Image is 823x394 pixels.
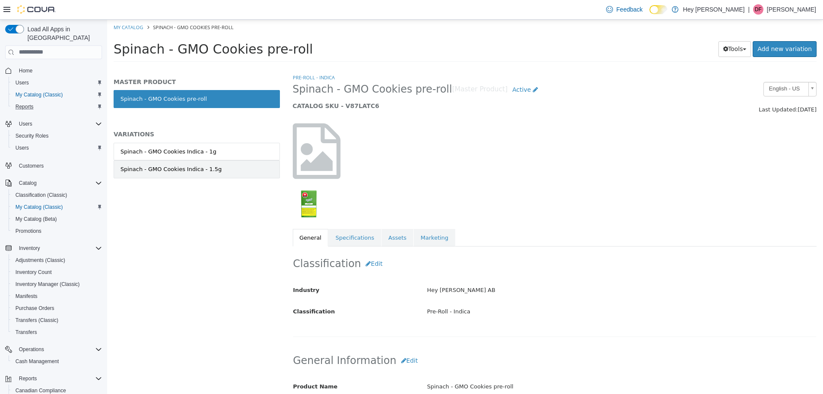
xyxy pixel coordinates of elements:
span: Inventory [19,245,40,252]
button: Home [2,64,105,77]
span: [DATE] [691,87,709,93]
p: Hey [PERSON_NAME] [683,4,745,15]
h2: General Information [186,333,709,349]
span: Classification (Classic) [12,190,102,200]
span: English - US [657,63,698,76]
button: Inventory Manager (Classic) [9,278,105,290]
span: Inventory Count [15,269,52,276]
button: Classification (Classic) [9,189,105,201]
a: Classification (Classic) [12,190,71,200]
button: Tools [611,21,644,37]
button: Inventory Count [9,266,105,278]
button: My Catalog (Classic) [9,201,105,213]
span: Promotions [15,228,42,235]
button: Transfers [9,326,105,338]
button: Promotions [9,225,105,237]
div: Spinach - GMO Cookies Indica - 1.5g [13,145,114,154]
a: Inventory Count [12,267,55,277]
span: My Catalog (Beta) [15,216,57,223]
span: Security Roles [12,131,102,141]
a: Assets [274,209,306,227]
button: Reports [15,373,40,384]
button: Reports [9,101,105,113]
span: Users [12,143,102,153]
span: Product Name [186,364,231,370]
input: Dark Mode [649,5,667,14]
h2: Classification [186,236,709,252]
a: Spinach - GMO Cookies pre-roll [6,70,173,88]
span: Inventory Manager (Classic) [12,279,102,289]
span: Load All Apps in [GEOGRAPHIC_DATA] [24,25,102,42]
button: Inventory [2,242,105,254]
button: Users [9,77,105,89]
span: My Catalog (Classic) [15,204,63,211]
span: Cash Management [12,356,102,367]
span: Transfers [12,327,102,337]
div: Spinach - GMO Cookies pre-roll [313,360,715,375]
a: General [186,209,221,227]
span: Home [19,67,33,74]
span: My Catalog (Beta) [12,214,102,224]
a: Transfers [12,327,40,337]
button: Manifests [9,290,105,302]
a: Security Roles [12,131,52,141]
a: Cash Management [12,356,62,367]
span: Last Updated: [652,87,691,93]
span: Spinach - GMO Cookies pre-roll [46,4,126,11]
span: Transfers (Classic) [12,315,102,325]
span: Operations [19,346,44,353]
button: Cash Management [9,355,105,367]
span: Adjustments (Classic) [15,257,65,264]
h5: VARIATIONS [6,111,173,118]
a: Transfers (Classic) [12,315,62,325]
button: Transfers (Classic) [9,314,105,326]
span: Promotions [12,226,102,236]
h5: MASTER PRODUCT [6,58,173,66]
a: Customers [15,161,47,171]
a: Add new variation [646,21,709,37]
span: Catalog [15,178,102,188]
span: My Catalog (Classic) [15,91,63,98]
button: Catalog [15,178,40,188]
span: Spinach - GMO Cookies pre-roll [6,22,206,37]
span: My Catalog (Classic) [12,90,102,100]
span: Customers [15,160,102,171]
div: Pre-Roll - Indica [313,285,715,300]
span: Inventory Manager (Classic) [15,281,80,288]
span: Purchase Orders [12,303,102,313]
span: Canadian Compliance [15,387,66,394]
span: Cash Management [15,358,59,365]
span: Reports [12,102,102,112]
span: Inventory [15,243,102,253]
p: | [748,4,750,15]
span: Home [15,65,102,76]
button: Edit [289,333,315,349]
span: DF [755,4,762,15]
a: Inventory Manager (Classic) [12,279,83,289]
span: Dark Mode [649,14,650,15]
span: Reports [15,103,33,110]
h5: CATALOG SKU - V87LATC6 [186,82,575,90]
span: Users [15,79,29,86]
small: [Master Product] [345,66,401,73]
span: Users [19,120,32,127]
span: Catalog [19,180,36,186]
button: Purchase Orders [9,302,105,314]
button: Customers [2,159,105,171]
span: Manifests [15,293,37,300]
span: Feedback [616,5,643,14]
a: Specifications [222,209,274,227]
a: My Catalog (Classic) [12,202,66,212]
a: Adjustments (Classic) [12,255,69,265]
span: Spinach - GMO Cookies pre-roll [186,63,345,76]
span: Users [15,119,102,129]
a: Home [15,66,36,76]
button: My Catalog (Classic) [9,89,105,101]
button: My Catalog (Beta) [9,213,105,225]
span: Reports [19,375,37,382]
span: Classification [186,289,228,295]
span: Manifests [12,291,102,301]
a: Feedback [603,1,646,18]
a: Promotions [12,226,45,236]
span: Transfers [15,329,37,336]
